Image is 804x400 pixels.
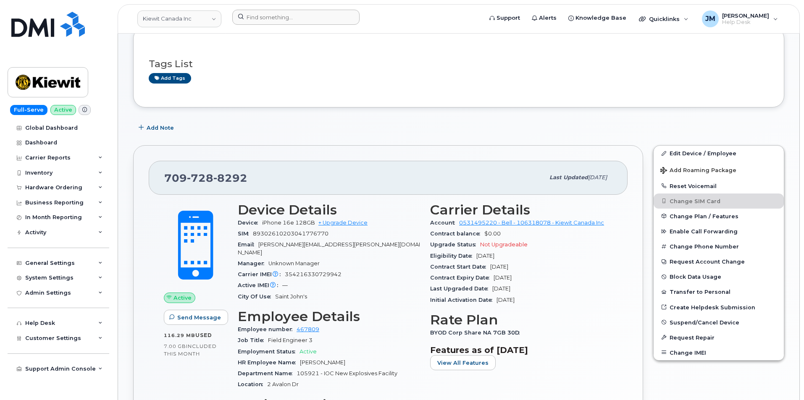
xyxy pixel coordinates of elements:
[459,220,604,226] a: 0531495220 - Bell - 106318078 - Kiewit Canada Inc
[670,319,739,325] span: Suspend/Cancel Device
[722,12,769,19] span: [PERSON_NAME]
[497,297,515,303] span: [DATE]
[722,19,769,26] span: Help Desk
[232,10,360,25] input: Find something...
[238,271,285,277] span: Carrier IMEI
[133,120,181,135] button: Add Note
[670,228,738,235] span: Enable Call Forwarding
[654,161,784,178] button: Add Roaming Package
[238,370,297,376] span: Department Name
[562,10,632,26] a: Knowledge Base
[430,230,484,237] span: Contract balance
[654,300,784,315] a: Create Helpdesk Submission
[654,269,784,284] button: Block Data Usage
[187,172,213,184] span: 728
[492,285,510,292] span: [DATE]
[654,330,784,345] button: Request Repair
[437,359,489,367] span: View All Features
[275,293,307,300] span: Saint John's
[318,220,368,226] a: + Upgrade Device
[238,282,282,288] span: Active IMEI
[476,253,494,259] span: [DATE]
[494,275,512,281] span: [DATE]
[430,312,612,327] h3: Rate Plan
[430,253,476,259] span: Eligibility Date
[238,220,262,226] span: Device
[430,355,496,370] button: View All Features
[297,370,397,376] span: 105921 - IOC New Explosives Facility
[497,14,520,22] span: Support
[268,337,313,343] span: Field Engineer 3
[238,241,258,248] span: Email
[300,348,317,355] span: Active
[268,260,320,267] span: Unknown Manager
[767,363,798,394] iframe: Messenger Launcher
[297,326,319,332] a: 467809
[588,174,607,180] span: [DATE]
[526,10,562,26] a: Alerts
[654,239,784,254] button: Change Phone Number
[654,193,784,209] button: Change SIM Card
[654,284,784,299] button: Transfer to Personal
[238,309,420,324] h3: Employee Details
[164,343,186,349] span: 7.00 GB
[649,16,680,22] span: Quicklinks
[238,293,275,300] span: City Of Use
[654,254,784,269] button: Request Account Change
[430,297,497,303] span: Initial Activation Date
[173,294,192,302] span: Active
[238,359,300,366] span: HR Employee Name
[670,213,738,219] span: Change Plan / Features
[238,348,300,355] span: Employment Status
[137,10,221,27] a: Kiewit Canada Inc
[149,73,191,84] a: Add tags
[549,174,588,180] span: Last updated
[483,10,526,26] a: Support
[238,241,420,255] span: [PERSON_NAME][EMAIL_ADDRESS][PERSON_NAME][DOMAIN_NAME]
[654,345,784,360] button: Change IMEI
[238,202,420,217] h3: Device Details
[213,172,247,184] span: 8292
[430,285,492,292] span: Last Upgraded Date
[654,178,784,193] button: Reset Voicemail
[195,332,212,338] span: used
[238,326,297,332] span: Employee number
[238,230,253,237] span: SIM
[654,209,784,224] button: Change Plan / Features
[430,220,459,226] span: Account
[430,345,612,355] h3: Features as of [DATE]
[430,202,612,217] h3: Carrier Details
[575,14,626,22] span: Knowledge Base
[238,260,268,267] span: Manager
[267,381,299,387] span: 2 Avalon Dr
[164,343,217,357] span: included this month
[253,230,328,237] span: 89302610203041776770
[238,337,268,343] span: Job Title
[238,381,267,387] span: Location
[282,282,288,288] span: —
[633,10,694,27] div: Quicklinks
[654,146,784,161] a: Edit Device / Employee
[705,14,715,24] span: JM
[484,230,501,237] span: $0.00
[262,220,315,226] span: iPhone 16e 128GB
[300,359,345,366] span: [PERSON_NAME]
[147,124,174,132] span: Add Note
[164,310,228,325] button: Send Message
[164,172,247,184] span: 709
[654,224,784,239] button: Enable Call Forwarding
[490,264,508,270] span: [DATE]
[430,264,490,270] span: Contract Start Date
[430,329,524,336] span: BYOD Corp Share NA 7GB 30D
[177,314,221,322] span: Send Message
[480,241,528,248] span: Not Upgradeable
[430,275,494,281] span: Contract Expiry Date
[430,241,480,248] span: Upgrade Status
[164,332,195,338] span: 116.29 MB
[660,167,736,175] span: Add Roaming Package
[149,59,769,69] h3: Tags List
[654,315,784,330] button: Suspend/Cancel Device
[285,271,342,277] span: 354216330729942
[696,10,784,27] div: Jonas Mutoke
[539,14,557,22] span: Alerts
